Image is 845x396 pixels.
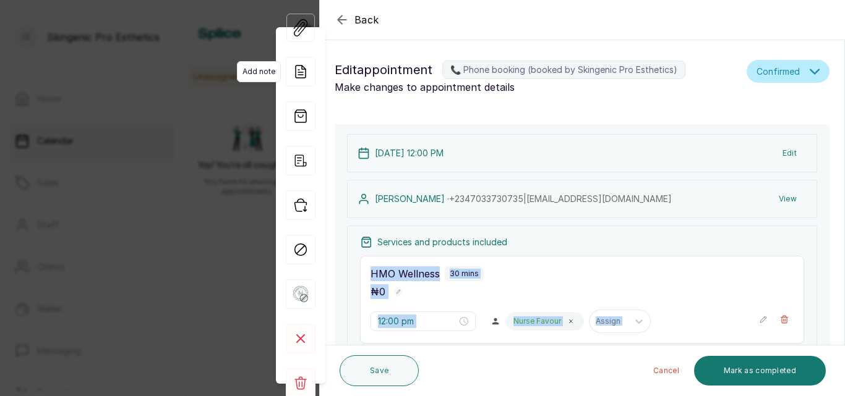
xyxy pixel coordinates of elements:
[335,80,742,95] p: Make changes to appointment details
[379,285,385,298] span: 0
[375,147,444,159] p: [DATE] 12:00 PM
[237,61,281,82] span: Add note
[375,193,672,205] p: [PERSON_NAME] ·
[371,284,385,299] p: ₦
[371,266,440,281] p: HMO Wellness
[340,355,419,386] button: Save
[769,188,807,210] button: View
[513,316,561,326] p: Nurse Favour
[747,60,830,83] button: Confirmed
[335,60,432,80] span: Edit appointment
[335,12,379,27] button: Back
[449,193,672,204] span: +234 7033730735 | [EMAIL_ADDRESS][DOMAIN_NAME]
[773,142,807,164] button: Edit
[442,61,685,79] label: 📞 Phone booking (booked by Skingenic Pro Esthetics)
[694,356,826,385] button: Mark as completed
[286,57,315,86] div: Add note
[377,236,507,248] p: Services and products included
[643,356,689,385] button: Cancel
[757,65,800,78] span: Confirmed
[354,12,379,27] span: Back
[378,314,457,328] input: Select time
[450,269,479,279] p: 30 mins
